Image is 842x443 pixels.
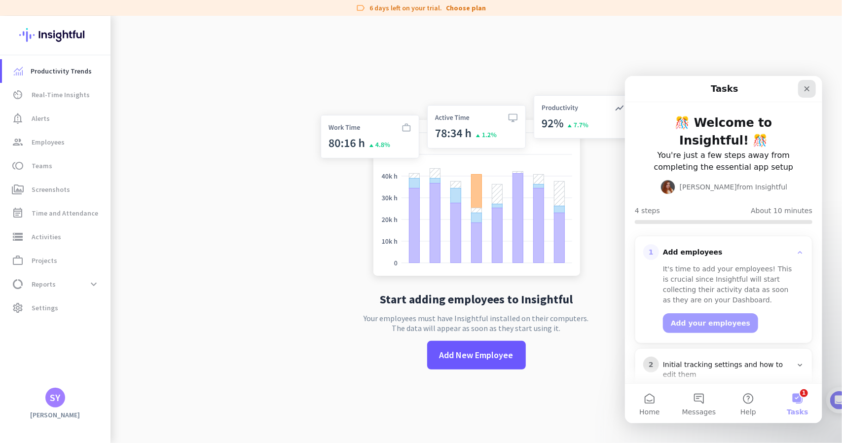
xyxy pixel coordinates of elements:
a: av_timerReal-Time Insights [2,83,110,107]
button: Add New Employee [427,341,526,369]
i: toll [12,160,24,172]
div: SY [50,393,61,403]
i: data_usage [12,278,24,290]
a: event_noteTime and Attendance [2,201,110,225]
i: perm_media [12,184,24,195]
p: Your employees must have Insightful installed on their computers. The data will appear as soon as... [364,313,589,333]
span: Alerts [32,112,50,124]
a: storageActivities [2,225,110,249]
i: notification_important [12,112,24,124]
iframe: Intercom live chat [625,76,822,423]
i: event_note [12,207,24,219]
button: expand_more [85,275,103,293]
span: Activities [32,231,61,243]
i: av_timer [12,89,24,101]
a: groupEmployees [2,130,110,154]
span: Teams [32,160,52,172]
span: Reports [32,278,56,290]
img: menu-item [14,67,23,75]
a: Choose plan [446,3,486,13]
span: Projects [32,255,57,266]
img: no-search-results [313,89,640,286]
span: Time and Attendance [32,207,98,219]
a: settingsSettings [2,296,110,320]
a: perm_mediaScreenshots [2,178,110,201]
span: Screenshots [32,184,70,195]
i: storage [12,231,24,243]
img: Insightful logo [19,16,91,54]
span: Real-Time Insights [32,89,90,101]
h2: Start adding employees to Insightful [380,294,573,305]
i: work_outline [12,255,24,266]
a: work_outlineProjects [2,249,110,272]
span: Productivity Trends [31,65,92,77]
a: tollTeams [2,154,110,178]
span: Settings [32,302,58,314]
i: settings [12,302,24,314]
a: menu-itemProductivity Trends [2,59,110,83]
a: data_usageReportsexpand_more [2,272,110,296]
i: label [356,3,366,13]
i: group [12,136,24,148]
span: Add New Employee [439,349,513,362]
span: Employees [32,136,65,148]
a: notification_importantAlerts [2,107,110,130]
